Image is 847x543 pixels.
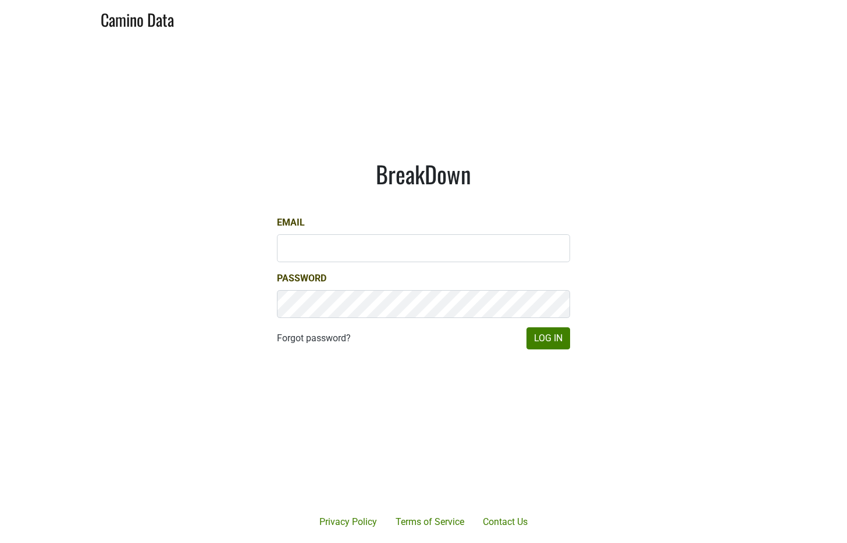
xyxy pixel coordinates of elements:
[474,510,537,534] a: Contact Us
[277,216,305,230] label: Email
[101,5,174,32] a: Camino Data
[277,271,326,285] label: Password
[310,510,386,534] a: Privacy Policy
[277,331,351,345] a: Forgot password?
[277,160,570,188] h1: BreakDown
[386,510,474,534] a: Terms of Service
[526,327,570,349] button: Log In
